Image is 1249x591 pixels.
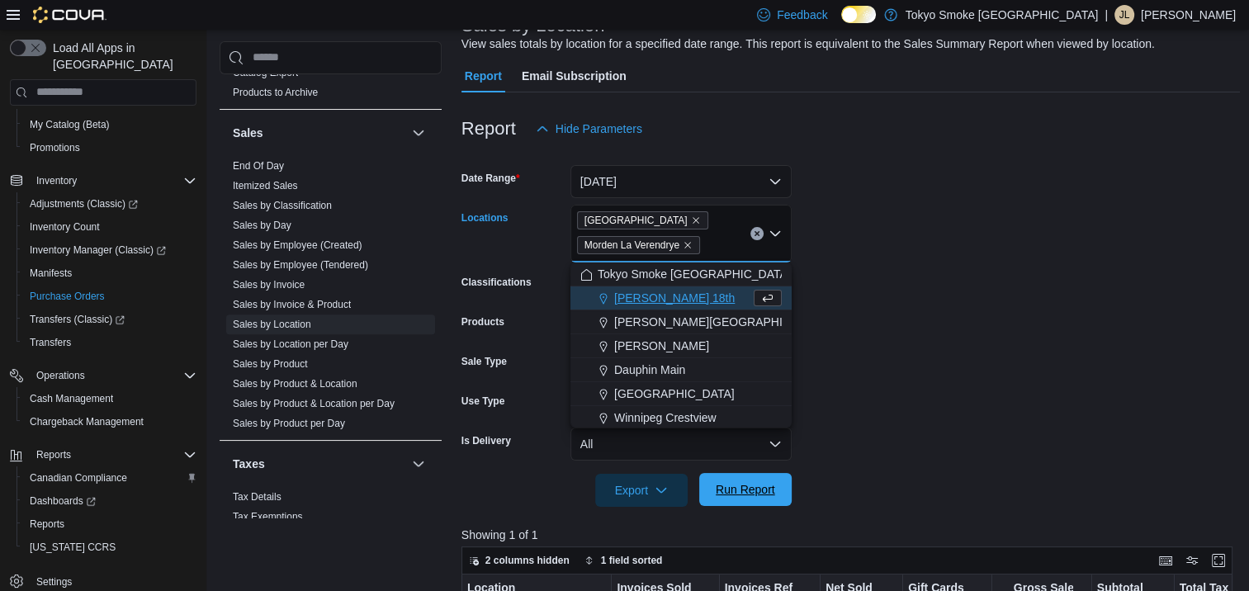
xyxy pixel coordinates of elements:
[614,314,830,330] span: [PERSON_NAME][GEOGRAPHIC_DATA]
[23,514,71,534] a: Reports
[36,174,77,187] span: Inventory
[23,491,196,511] span: Dashboards
[233,239,362,251] a: Sales by Employee (Created)
[23,217,106,237] a: Inventory Count
[461,35,1155,53] div: View sales totals by location for a specified date range. This report is equivalent to the Sales ...
[233,490,281,504] span: Tax Details
[17,308,203,331] a: Transfers (Classic)
[23,138,87,158] a: Promotions
[23,240,173,260] a: Inventory Manager (Classic)
[233,180,298,191] a: Itemized Sales
[17,387,203,410] button: Cash Management
[233,318,311,331] span: Sales by Location
[30,518,64,531] span: Reports
[485,554,570,567] span: 2 columns hidden
[233,258,368,272] span: Sales by Employee (Tendered)
[17,262,203,285] button: Manifests
[23,412,150,432] a: Chargeback Management
[1119,5,1130,25] span: JL
[30,267,72,280] span: Manifests
[17,410,203,433] button: Chargeback Management
[220,156,442,440] div: Sales
[30,171,83,191] button: Inventory
[30,445,78,465] button: Reports
[614,290,735,306] span: [PERSON_NAME] 18th
[23,333,196,352] span: Transfers
[595,474,688,507] button: Export
[3,443,203,466] button: Reports
[23,115,196,135] span: My Catalog (Beta)
[233,398,395,409] a: Sales by Product & Location per Day
[598,266,791,282] span: Tokyo Smoke [GEOGRAPHIC_DATA]
[233,279,305,291] a: Sales by Invoice
[584,212,688,229] span: [GEOGRAPHIC_DATA]
[841,6,876,23] input: Dark Mode
[23,240,196,260] span: Inventory Manager (Classic)
[777,7,827,23] span: Feedback
[233,377,357,390] span: Sales by Product & Location
[233,239,362,252] span: Sales by Employee (Created)
[570,310,792,334] button: [PERSON_NAME][GEOGRAPHIC_DATA]
[1209,551,1228,570] button: Enter fullscreen
[233,199,332,212] span: Sales by Classification
[233,456,265,472] h3: Taxes
[614,338,709,354] span: [PERSON_NAME]
[233,358,308,370] a: Sales by Product
[23,138,196,158] span: Promotions
[23,333,78,352] a: Transfers
[30,336,71,349] span: Transfers
[233,397,395,410] span: Sales by Product & Location per Day
[716,481,775,498] span: Run Report
[233,86,318,99] span: Products to Archive
[461,355,507,368] label: Sale Type
[23,115,116,135] a: My Catalog (Beta)
[1105,5,1108,25] p: |
[461,527,1241,543] p: Showing 1 of 1
[522,59,627,92] span: Email Subscription
[570,165,792,198] button: [DATE]
[30,313,125,326] span: Transfers (Classic)
[23,412,196,432] span: Chargeback Management
[233,160,284,172] a: End Of Day
[23,263,196,283] span: Manifests
[570,286,792,310] button: [PERSON_NAME] 18th
[570,262,792,286] button: Tokyo Smoke [GEOGRAPHIC_DATA]
[30,392,113,405] span: Cash Management
[233,259,368,271] a: Sales by Employee (Tendered)
[570,406,792,430] button: Winnipeg Crestview
[233,456,405,472] button: Taxes
[23,468,196,488] span: Canadian Compliance
[233,319,311,330] a: Sales by Location
[17,113,203,136] button: My Catalog (Beta)
[409,123,428,143] button: Sales
[233,491,281,503] a: Tax Details
[906,5,1099,25] p: Tokyo Smoke [GEOGRAPHIC_DATA]
[36,448,71,461] span: Reports
[570,358,792,382] button: Dauphin Main
[23,491,102,511] a: Dashboards
[23,263,78,283] a: Manifests
[614,385,735,402] span: [GEOGRAPHIC_DATA]
[1156,551,1176,570] button: Keyboard shortcuts
[30,171,196,191] span: Inventory
[36,369,85,382] span: Operations
[233,511,303,522] a: Tax Exemptions
[30,243,166,257] span: Inventory Manager (Classic)
[23,389,196,409] span: Cash Management
[233,220,291,231] a: Sales by Day
[23,286,196,306] span: Purchase Orders
[233,357,308,371] span: Sales by Product
[1141,5,1236,25] p: [PERSON_NAME]
[23,194,144,214] a: Adjustments (Classic)
[556,121,642,137] span: Hide Parameters
[30,415,144,428] span: Chargeback Management
[769,227,782,240] button: Close list of options
[465,59,502,92] span: Report
[233,179,298,192] span: Itemized Sales
[23,310,131,329] a: Transfers (Classic)
[233,378,357,390] a: Sales by Product & Location
[30,445,196,465] span: Reports
[691,215,701,225] button: Remove Manitoba from selection in this group
[17,136,203,159] button: Promotions
[220,487,442,533] div: Taxes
